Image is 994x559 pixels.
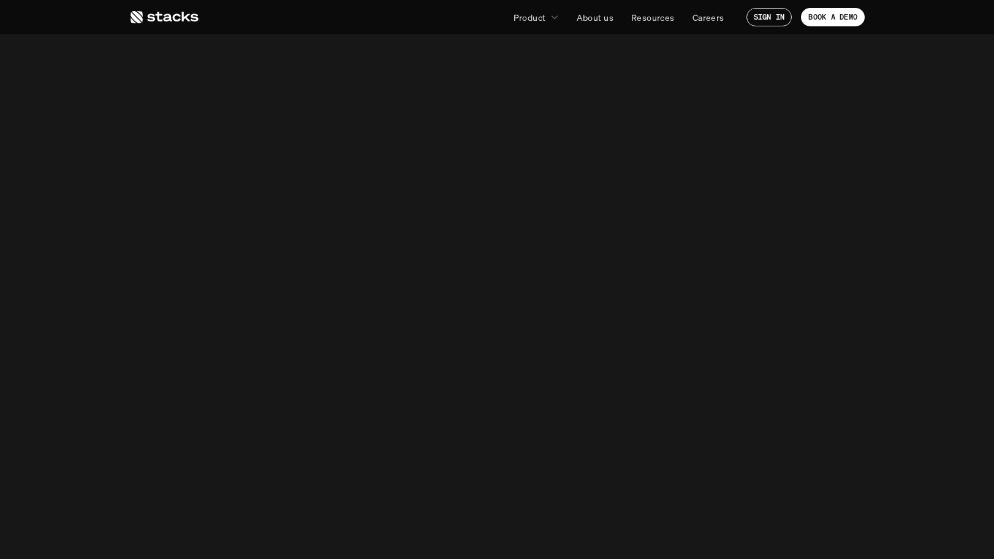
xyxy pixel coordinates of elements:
a: BOOK A DEMO [801,8,865,26]
p: SIGN IN [754,13,785,21]
p: Product [514,11,546,24]
a: Careers [685,6,732,28]
a: About us [569,6,621,28]
p: BOOK A DEMO [808,13,857,21]
a: SIGN IN [746,8,792,26]
p: About us [577,11,613,24]
a: Resources [624,6,682,28]
p: Careers [692,11,724,24]
p: Resources [631,11,675,24]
